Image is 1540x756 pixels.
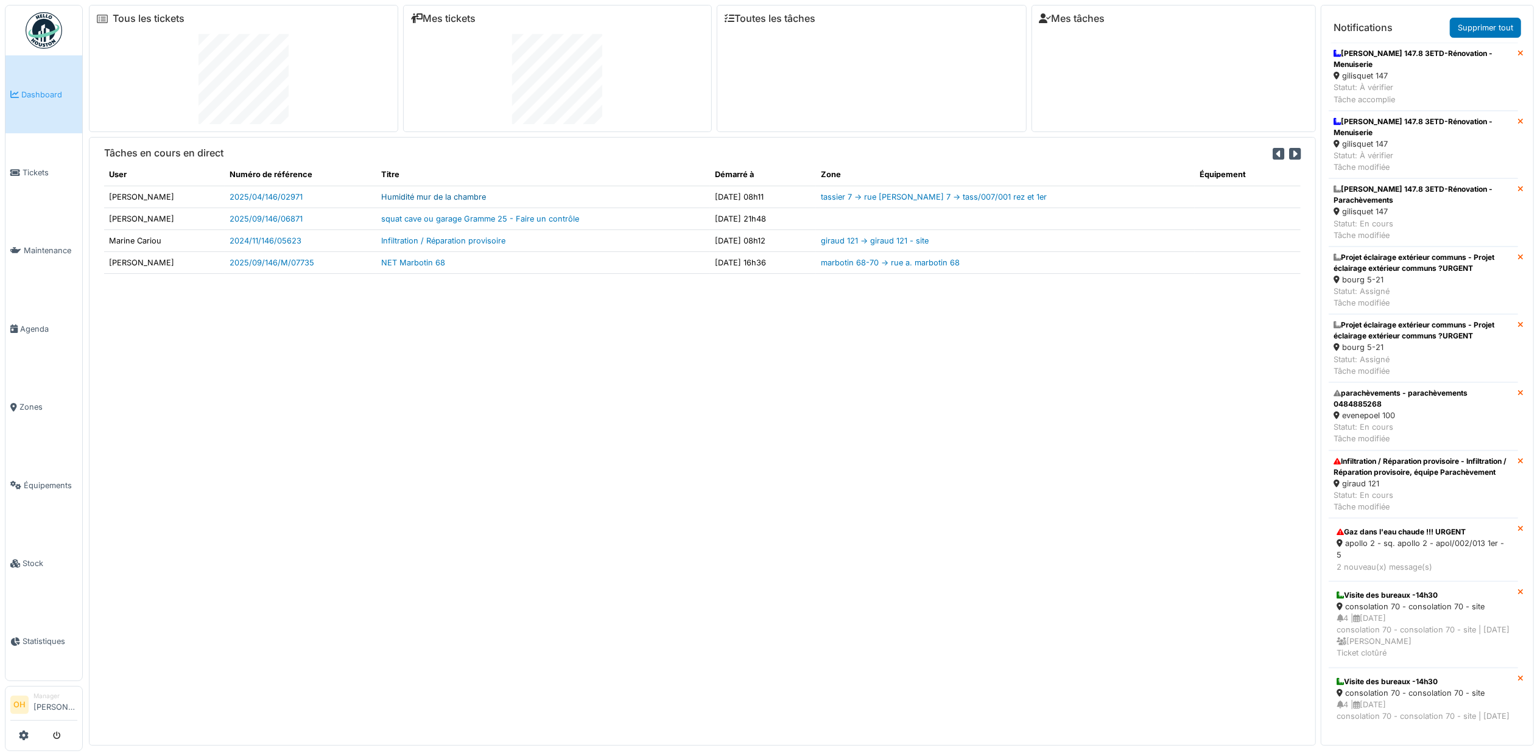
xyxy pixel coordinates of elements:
[1334,150,1513,173] div: Statut: À vérifier Tâche modifiée
[1334,206,1513,217] div: gilisquet 147
[1329,518,1518,581] a: Gaz dans l'eau chaude !!! URGENT apollo 2 - sq. apollo 2 - apol/002/013 1er - 5 2 nouveau(x) mess...
[1337,527,1510,537] div: Gaz dans l'eau chaude !!! URGENT
[5,55,82,133] a: Dashboard
[1329,247,1518,315] a: Projet éclairage extérieur communs - Projet éclairage extérieur communs ?URGENT bourg 5-21 Statut...
[710,229,816,251] td: [DATE] 08h12
[381,258,445,267] a: NET Marbotin 68
[5,446,82,524] a: Équipements
[5,133,82,211] a: Tickets
[5,290,82,368] a: Agenda
[1337,612,1510,659] div: 4 | [DATE] consolation 70 - consolation 70 - site | [DATE] [PERSON_NAME] Ticket clotûré
[1334,421,1513,444] div: Statut: En cours Tâche modifiée
[1334,478,1513,489] div: giraud 121
[5,603,82,681] a: Statistiques
[710,252,816,274] td: [DATE] 16h36
[23,167,77,178] span: Tickets
[376,164,710,186] th: Titre
[1329,581,1518,668] a: Visite des bureaux -14h30 consolation 70 - consolation 70 - site 4 |[DATE]consolation 70 - consol...
[1334,218,1513,241] div: Statut: En cours Tâche modifiée
[230,214,303,223] a: 2025/09/146/06871
[710,208,816,229] td: [DATE] 21h48
[381,192,486,201] a: Humidité mur de la chambre
[1450,18,1521,38] a: Supprimer tout
[1334,456,1513,478] div: Infiltration / Réparation provisoire - Infiltration / Réparation provisoire, équipe Parachèvement
[10,696,29,714] li: OH
[20,323,77,335] span: Agenda
[230,192,303,201] a: 2025/04/146/02971
[1334,341,1513,353] div: bourg 5-21
[381,236,505,245] a: Infiltration / Réparation provisoire
[821,192,1047,201] a: tassier 7 -> rue [PERSON_NAME] 7 -> tass/007/001 rez et 1er
[1334,82,1513,105] div: Statut: À vérifier Tâche accomplie
[1329,314,1518,382] a: Projet éclairage extérieur communs - Projet éclairage extérieur communs ?URGENT bourg 5-21 Statut...
[26,12,62,49] img: Badge_color-CXgf-gQk.svg
[104,252,225,274] td: [PERSON_NAME]
[1334,489,1513,513] div: Statut: En cours Tâche modifiée
[104,229,225,251] td: Marine Cariou
[104,208,225,229] td: [PERSON_NAME]
[710,186,816,208] td: [DATE] 08h11
[1329,668,1518,754] a: Visite des bureaux -14h30 consolation 70 - consolation 70 - site 4 |[DATE]consolation 70 - consol...
[1337,687,1510,699] div: consolation 70 - consolation 70 - site
[24,245,77,256] span: Maintenance
[19,401,77,413] span: Zones
[104,186,225,208] td: [PERSON_NAME]
[1329,450,1518,519] a: Infiltration / Réparation provisoire - Infiltration / Réparation provisoire, équipe Parachèvement...
[1195,164,1301,186] th: Équipement
[1334,388,1513,410] div: parachèvements - parachèvements 0484885268
[1334,22,1393,33] h6: Notifications
[1337,601,1510,612] div: consolation 70 - consolation 70 - site
[1337,561,1510,573] div: 2 nouveau(x) message(s)
[230,236,301,245] a: 2024/11/146/05623
[113,13,185,24] a: Tous les tickets
[1334,116,1513,138] div: [PERSON_NAME] 147.8 3ETD-Rénovation - Menuiserie
[10,691,77,721] a: OH Manager[PERSON_NAME]
[1334,48,1513,70] div: [PERSON_NAME] 147.8 3ETD-Rénovation - Menuiserie
[1329,43,1518,111] a: [PERSON_NAME] 147.8 3ETD-Rénovation - Menuiserie gilisquet 147 Statut: À vérifierTâche accomplie
[1337,699,1510,746] div: 4 | [DATE] consolation 70 - consolation 70 - site | [DATE] [PERSON_NAME] Ticket approuvé
[821,236,929,245] a: giraud 121 -> giraud 121 - site
[725,13,815,24] a: Toutes les tâches
[33,691,77,701] div: Manager
[1334,138,1513,150] div: gilisquet 147
[1329,111,1518,179] a: [PERSON_NAME] 147.8 3ETD-Rénovation - Menuiserie gilisquet 147 Statut: À vérifierTâche modifiée
[381,214,579,223] a: squat cave ou garage Gramme 25 - Faire un contrôle
[23,558,77,569] span: Stock
[1337,676,1510,687] div: Visite des bureaux -14h30
[1334,70,1513,82] div: gilisquet 147
[1337,590,1510,601] div: Visite des bureaux -14h30
[104,147,223,159] h6: Tâches en cours en direct
[5,368,82,446] a: Zones
[1334,184,1513,206] div: [PERSON_NAME] 147.8 3ETD-Rénovation - Parachèvements
[1334,252,1513,274] div: Projet éclairage extérieur communs - Projet éclairage extérieur communs ?URGENT
[1334,410,1513,421] div: evenepoel 100
[710,164,816,186] th: Démarré à
[5,212,82,290] a: Maintenance
[24,480,77,491] span: Équipements
[816,164,1195,186] th: Zone
[1329,382,1518,450] a: parachèvements - parachèvements 0484885268 evenepoel 100 Statut: En coursTâche modifiée
[225,164,376,186] th: Numéro de référence
[1334,320,1513,341] div: Projet éclairage extérieur communs - Projet éclairage extérieur communs ?URGENT
[33,691,77,718] li: [PERSON_NAME]
[1334,285,1513,309] div: Statut: Assigné Tâche modifiée
[411,13,476,24] a: Mes tickets
[23,635,77,647] span: Statistiques
[109,170,127,179] span: translation missing: fr.shared.user
[230,258,314,267] a: 2025/09/146/M/07735
[1329,178,1518,247] a: [PERSON_NAME] 147.8 3ETD-Rénovation - Parachèvements gilisquet 147 Statut: En coursTâche modifiée
[1334,354,1513,377] div: Statut: Assigné Tâche modifiée
[821,258,960,267] a: marbotin 68-70 -> rue a. marbotin 68
[1039,13,1105,24] a: Mes tâches
[21,89,77,100] span: Dashboard
[1334,274,1513,285] div: bourg 5-21
[1337,537,1510,561] div: apollo 2 - sq. apollo 2 - apol/002/013 1er - 5
[5,524,82,602] a: Stock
